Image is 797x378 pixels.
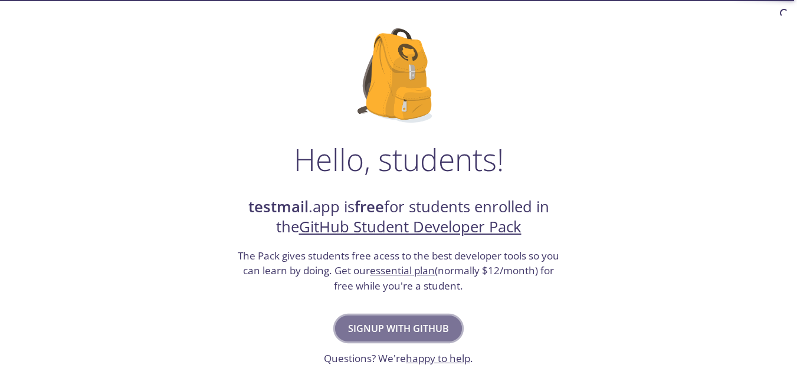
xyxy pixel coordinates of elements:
strong: testmail [248,196,309,217]
h3: Questions? We're . [324,351,473,366]
h3: The Pack gives students free acess to the best developer tools so you can learn by doing. Get our... [237,248,561,294]
a: GitHub Student Developer Pack [299,216,522,237]
h2: .app is for students enrolled in the [237,197,561,238]
img: github-student-backpack.png [357,28,440,123]
strong: free [355,196,384,217]
a: essential plan [370,264,435,277]
span: Signup with GitHub [348,320,449,337]
button: Signup with GitHub [335,315,462,341]
a: happy to help [406,351,470,365]
h1: Hello, students! [294,142,504,177]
